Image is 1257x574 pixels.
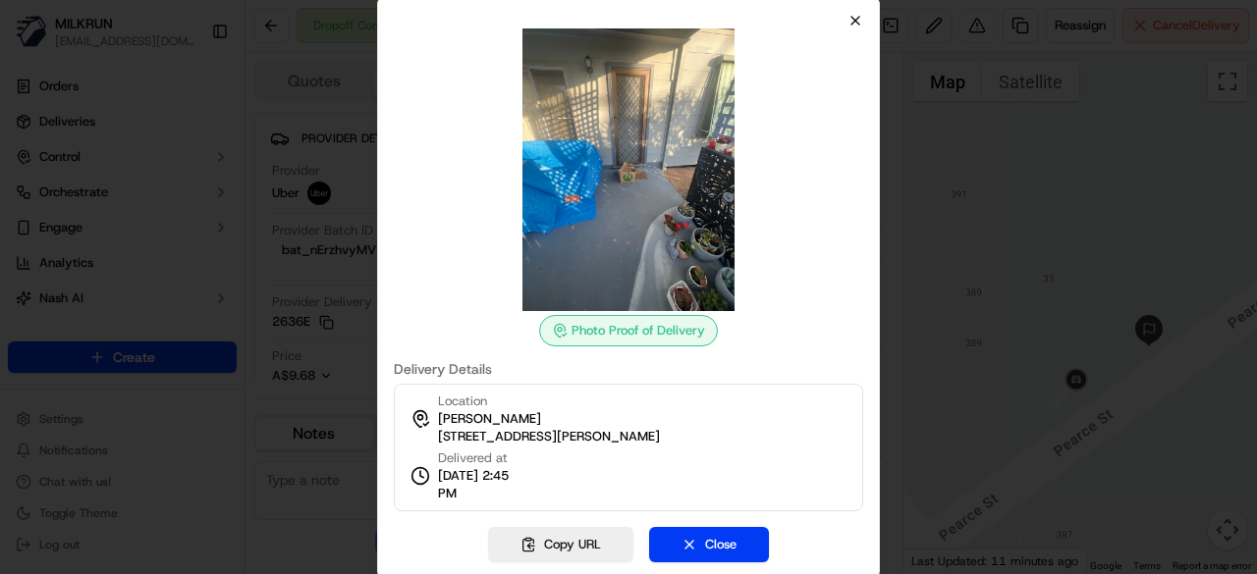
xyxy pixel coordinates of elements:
[394,362,863,376] label: Delivery Details
[438,428,660,445] span: [STREET_ADDRESS][PERSON_NAME]
[438,410,541,428] span: [PERSON_NAME]
[539,315,718,346] div: Photo Proof of Delivery
[488,527,633,562] button: Copy URL
[438,467,528,502] span: [DATE] 2:45 PM
[487,28,770,311] img: photo_proof_of_delivery image
[438,392,487,410] span: Location
[438,449,528,467] span: Delivered at
[649,527,769,562] button: Close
